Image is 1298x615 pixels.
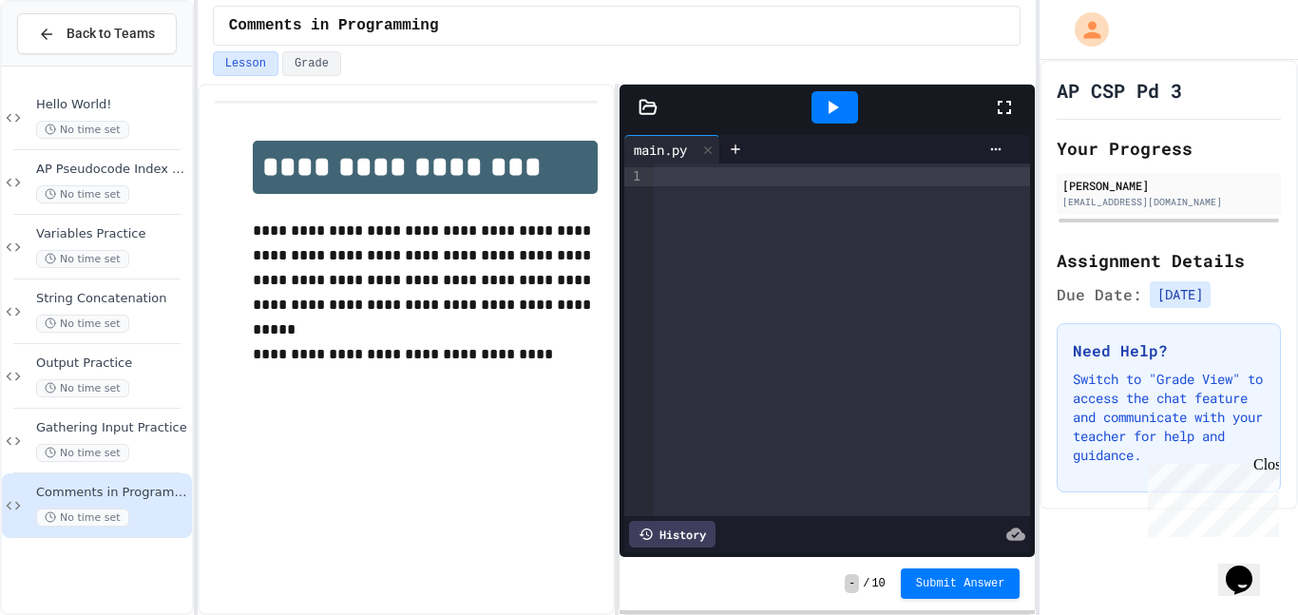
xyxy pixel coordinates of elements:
[1140,456,1279,537] iframe: chat widget
[871,576,885,591] span: 10
[1073,370,1265,465] p: Switch to "Grade View" to access the chat feature and communicate with your teacher for help and ...
[36,315,129,333] span: No time set
[17,13,177,54] button: Back to Teams
[282,51,341,76] button: Grade
[1073,339,1265,362] h3: Need Help?
[36,97,188,113] span: Hello World!
[36,162,188,178] span: AP Pseudocode Index Card Assignment
[36,485,188,501] span: Comments in Programming
[845,574,859,593] span: -
[863,576,869,591] span: /
[36,121,129,139] span: No time set
[1057,135,1281,162] h2: Your Progress
[36,185,129,203] span: No time set
[36,444,129,462] span: No time set
[1062,195,1275,209] div: [EMAIL_ADDRESS][DOMAIN_NAME]
[1057,283,1142,306] span: Due Date:
[916,576,1005,591] span: Submit Answer
[36,420,188,436] span: Gathering Input Practice
[36,509,129,527] span: No time set
[624,140,697,160] div: main.py
[8,8,131,121] div: Chat with us now!Close
[1218,539,1279,596] iframe: chat widget
[229,14,439,37] span: Comments in Programming
[624,167,643,186] div: 1
[1057,247,1281,274] h2: Assignment Details
[213,51,278,76] button: Lesson
[1150,281,1211,308] span: [DATE]
[36,226,188,242] span: Variables Practice
[36,291,188,307] span: String Concatenation
[36,356,188,372] span: Output Practice
[36,250,129,268] span: No time set
[901,568,1021,599] button: Submit Answer
[1062,177,1275,194] div: [PERSON_NAME]
[1057,77,1182,104] h1: AP CSP Pd 3
[624,135,720,163] div: main.py
[629,521,716,548] div: History
[36,379,129,397] span: No time set
[67,24,155,44] span: Back to Teams
[1055,8,1114,51] div: My Account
